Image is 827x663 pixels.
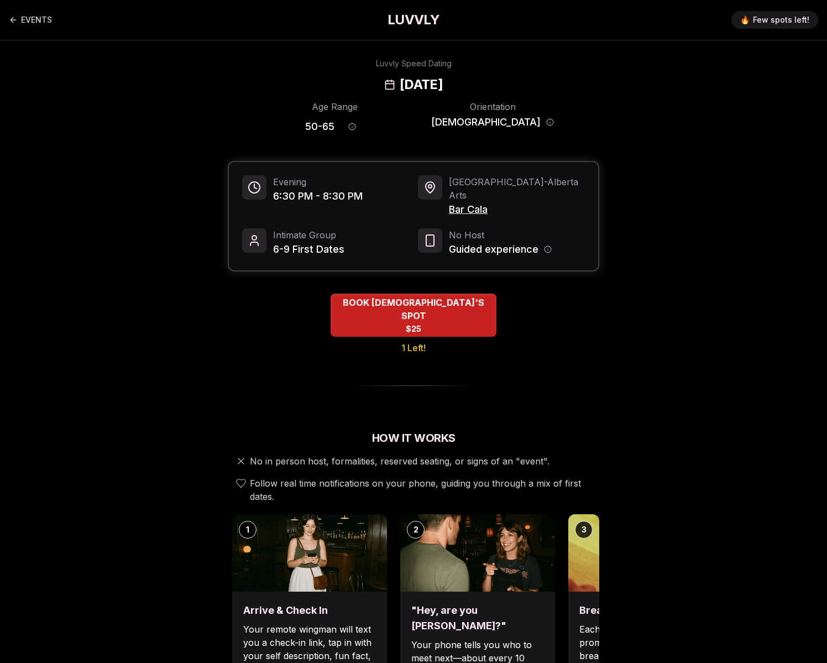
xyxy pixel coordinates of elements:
[401,341,426,354] span: 1 Left!
[411,603,544,634] h3: "Hey, are you [PERSON_NAME]?"
[273,175,363,189] span: Evening
[546,118,554,126] button: Orientation information
[431,100,554,113] div: Orientation
[388,11,439,29] a: LUVVLY
[243,603,376,618] h3: Arrive & Check In
[250,477,595,503] span: Follow real time notifications on your phone, guiding you through a mix of first dates.
[407,521,425,539] div: 2
[228,430,599,446] h2: How It Works
[239,521,257,539] div: 1
[9,9,52,31] a: Back to events
[331,296,496,322] span: BOOK [DEMOGRAPHIC_DATA]'S SPOT
[376,58,452,69] div: Luvvly Speed Dating
[273,228,344,242] span: Intimate Group
[431,114,541,130] span: [DEMOGRAPHIC_DATA]
[232,514,387,592] img: Arrive & Check In
[449,202,585,217] span: Bar Cala
[400,514,555,592] img: "Hey, are you Max?"
[273,100,396,113] div: Age Range
[740,14,750,25] span: 🔥
[575,521,593,539] div: 3
[250,455,549,468] span: No in person host, formalities, reserved seating, or signs of an "event".
[449,175,585,202] span: [GEOGRAPHIC_DATA] - Alberta Arts
[400,76,443,93] h2: [DATE]
[331,294,496,337] button: BOOK QUEER WOMEN'S SPOT - 1 Left!
[406,323,421,335] span: $25
[273,242,344,257] span: 6-9 First Dates
[273,189,363,204] span: 6:30 PM - 8:30 PM
[305,119,334,134] span: 50 - 65
[753,14,809,25] span: Few spots left!
[568,514,723,592] img: Break the ice with prompts
[579,603,712,618] h3: Break the ice with prompts
[449,242,538,257] span: Guided experience
[544,246,552,253] button: Host information
[449,228,552,242] span: No Host
[340,114,364,139] button: Age range information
